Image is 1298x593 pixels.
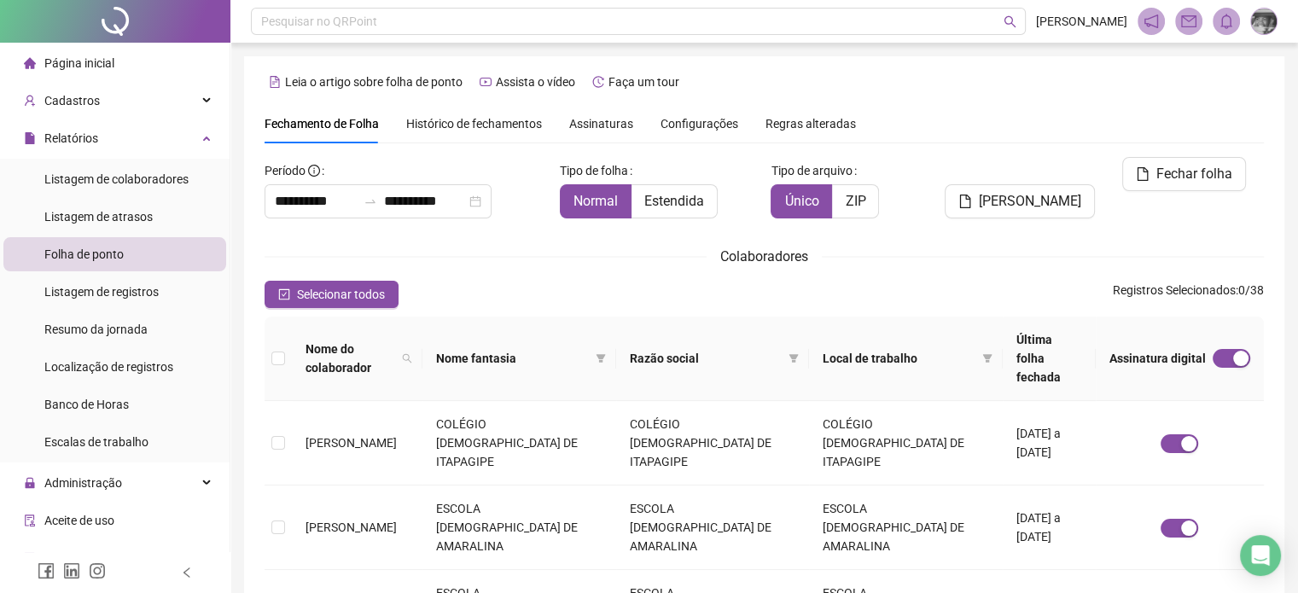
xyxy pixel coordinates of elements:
span: [PERSON_NAME] [306,520,397,534]
span: youtube [480,76,492,88]
td: ESCOLA [DEMOGRAPHIC_DATA] DE AMARALINA [422,485,616,570]
span: Listagem de colaboradores [44,172,189,186]
span: ZIP [845,193,865,209]
span: linkedin [63,562,80,579]
span: facebook [38,562,55,579]
span: [PERSON_NAME] [979,191,1081,212]
span: Selecionar todos [297,285,385,304]
span: Página inicial [44,56,114,70]
span: Cadastros [44,94,100,108]
span: Faça um tour [608,75,679,89]
span: Período [265,164,306,177]
span: Assinaturas [569,118,633,130]
span: Relatórios [44,131,98,145]
span: Configurações [661,118,738,130]
span: search [402,353,412,363]
span: check-square [278,288,290,300]
span: : 0 / 38 [1113,281,1264,308]
span: history [592,76,604,88]
span: file [1136,167,1150,181]
td: [DATE] a [DATE] [1003,485,1096,570]
span: Colaboradores [720,248,808,265]
span: Aceite de uso [44,514,114,527]
span: [PERSON_NAME] [1036,12,1127,31]
span: info-circle [308,165,320,177]
button: Fechar folha [1122,157,1246,191]
span: Fechamento de Folha [265,117,379,131]
button: Selecionar todos [265,281,399,308]
td: COLÉGIO [DEMOGRAPHIC_DATA] DE ITAPAGIPE [809,401,1003,485]
span: Razão social [630,349,783,368]
span: Tipo de arquivo [771,161,852,180]
span: filter [596,353,606,363]
span: user-add [24,95,36,107]
span: Folha de ponto [44,247,124,261]
span: Escalas de trabalho [44,435,148,449]
span: filter [785,346,802,371]
span: Histórico de fechamentos [406,117,542,131]
td: [DATE] a [DATE] [1003,401,1096,485]
span: Banco de Horas [44,398,129,411]
span: Localização de registros [44,360,173,374]
span: Único [784,193,818,209]
td: COLÉGIO [DEMOGRAPHIC_DATA] DE ITAPAGIPE [422,401,616,485]
span: filter [592,346,609,371]
span: Resumo da jornada [44,323,148,336]
span: filter [789,353,799,363]
td: ESCOLA [DEMOGRAPHIC_DATA] DE AMARALINA [616,485,810,570]
th: Última folha fechada [1003,317,1096,401]
span: mail [1181,14,1196,29]
span: Estendida [644,193,704,209]
span: Assinatura digital [1109,349,1206,368]
span: swap-right [364,195,377,208]
span: file [24,132,36,144]
span: Listagem de registros [44,285,159,299]
span: filter [982,353,992,363]
img: 19153 [1251,9,1277,34]
span: bell [1219,14,1234,29]
span: instagram [89,562,106,579]
span: left [181,567,193,578]
span: home [24,57,36,69]
span: Tipo de folha [560,161,628,180]
span: search [1004,15,1016,28]
span: Assista o vídeo [496,75,575,89]
span: Atestado técnico [44,551,134,565]
span: Registros Selecionados [1113,283,1236,297]
span: file [958,195,972,208]
span: Local de trabalho [823,349,975,368]
span: audit [24,515,36,526]
td: COLÉGIO [DEMOGRAPHIC_DATA] DE ITAPAGIPE [616,401,810,485]
button: [PERSON_NAME] [945,184,1095,218]
span: to [364,195,377,208]
span: Fechar folha [1156,164,1232,184]
span: Nome fantasia [436,349,589,368]
span: Listagem de atrasos [44,210,153,224]
span: notification [1144,14,1159,29]
span: Administração [44,476,122,490]
div: Open Intercom Messenger [1240,535,1281,576]
td: ESCOLA [DEMOGRAPHIC_DATA] DE AMARALINA [809,485,1003,570]
span: file-text [269,76,281,88]
span: Regras alteradas [765,118,856,130]
span: search [399,336,416,381]
span: Nome do colaborador [306,340,395,377]
span: filter [979,346,996,371]
span: Leia o artigo sobre folha de ponto [285,75,463,89]
span: [PERSON_NAME] [306,436,397,450]
span: Normal [573,193,618,209]
span: lock [24,477,36,489]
